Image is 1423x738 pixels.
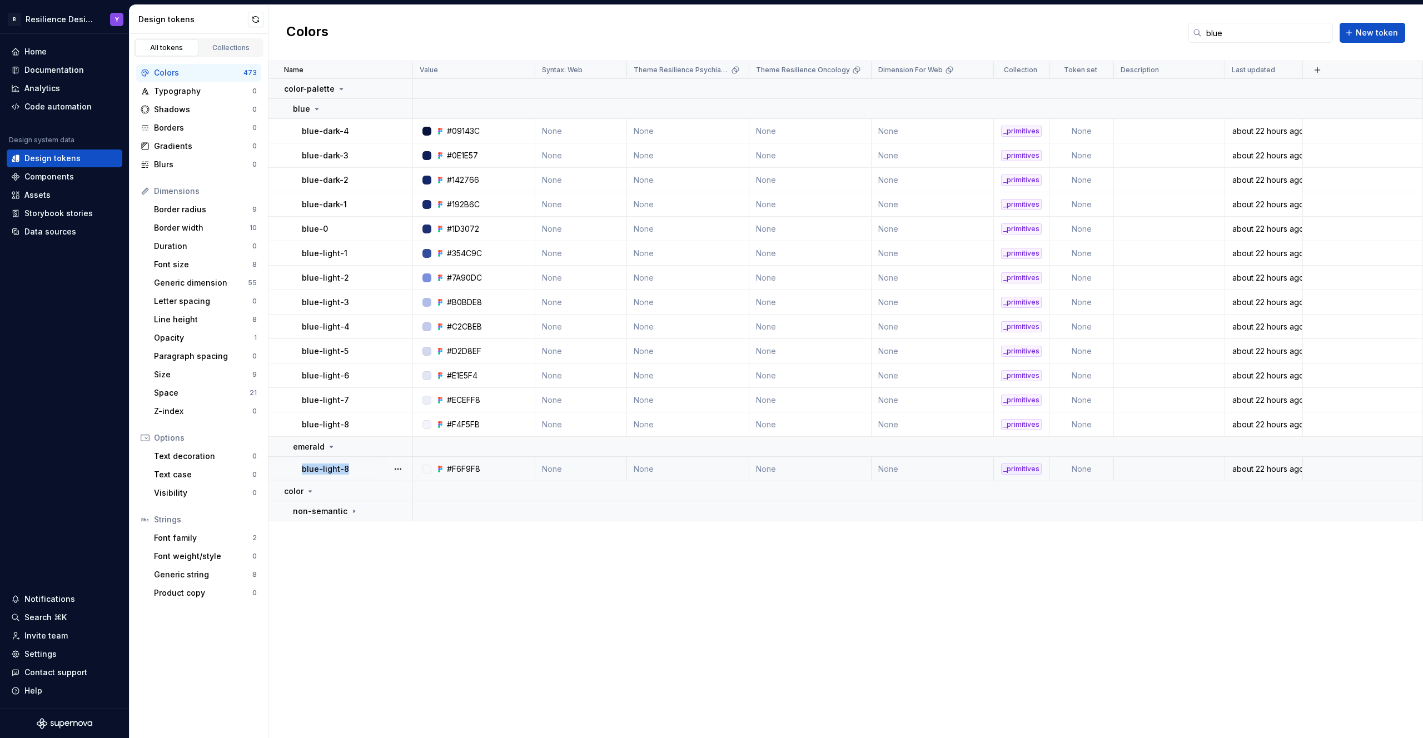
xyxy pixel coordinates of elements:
a: Product copy0 [150,584,261,602]
div: Letter spacing [154,296,252,307]
a: Text case0 [150,466,261,483]
a: Font size8 [150,256,261,273]
div: about 22 hours ago [1226,223,1302,235]
td: None [749,315,872,339]
div: about 22 hours ago [1226,297,1302,308]
div: _primitives [1001,150,1042,161]
div: #ECEFF8 [447,395,480,406]
p: blue-dark-1 [302,199,347,210]
h2: Colors [286,23,329,43]
div: _primitives [1001,321,1042,332]
td: None [627,143,749,168]
div: Font family [154,532,252,543]
div: about 22 hours ago [1226,174,1302,186]
div: 0 [252,589,257,597]
div: about 22 hours ago [1226,150,1302,161]
td: None [1049,241,1114,266]
td: None [627,412,749,437]
a: Components [7,168,122,186]
td: None [1049,339,1114,363]
div: Typography [154,86,252,97]
p: Theme Resilience Oncology [756,66,850,74]
a: Font weight/style0 [150,547,261,565]
td: None [1049,290,1114,315]
td: None [872,388,994,412]
div: about 22 hours ago [1226,346,1302,357]
p: Syntax: Web [542,66,583,74]
td: None [872,363,994,388]
div: Gradients [154,141,252,152]
a: Gradients0 [136,137,261,155]
td: None [535,168,627,192]
div: _primitives [1001,346,1042,357]
td: None [627,363,749,388]
div: Design tokens [138,14,248,25]
div: Font weight/style [154,551,252,562]
div: Shadows [154,104,252,115]
svg: Supernova Logo [37,718,92,729]
a: Assets [7,186,122,204]
a: Typography0 [136,82,261,100]
div: Text decoration [154,451,252,462]
p: Collection [1004,66,1037,74]
td: None [749,412,872,437]
div: Line height [154,314,252,325]
a: Opacity1 [150,329,261,347]
div: Strings [154,514,257,525]
div: Size [154,369,252,380]
div: about 22 hours ago [1226,419,1302,430]
a: Generic string8 [150,566,261,584]
td: None [535,241,627,266]
div: Space [154,387,250,398]
a: Invite team [7,627,122,645]
p: blue-light-1 [302,248,347,259]
td: None [872,457,994,481]
td: None [872,315,994,339]
div: Components [24,171,74,182]
div: #B0BDE8 [447,297,482,308]
td: None [749,241,872,266]
div: about 22 hours ago [1226,321,1302,332]
div: about 22 hours ago [1226,248,1302,259]
a: Documentation [7,61,122,79]
td: None [872,217,994,241]
div: 21 [250,388,257,397]
td: None [1049,168,1114,192]
p: blue-light-4 [302,321,350,332]
td: None [872,290,994,315]
p: Token set [1064,66,1097,74]
a: Blurs0 [136,156,261,173]
td: None [1049,457,1114,481]
p: Name [284,66,303,74]
div: Notifications [24,594,75,605]
div: 2 [252,533,257,542]
div: about 22 hours ago [1226,370,1302,381]
div: 9 [252,205,257,214]
div: 0 [252,552,257,561]
div: _primitives [1001,248,1042,259]
a: Storybook stories [7,205,122,222]
div: Dimensions [154,186,257,197]
div: 0 [252,123,257,132]
div: Design system data [9,136,74,144]
td: None [1049,412,1114,437]
td: None [535,266,627,290]
div: 0 [252,297,257,306]
p: emerald [293,441,325,452]
div: Assets [24,190,51,201]
span: New token [1356,27,1398,38]
td: None [627,290,749,315]
a: Colors473 [136,64,261,82]
td: None [627,315,749,339]
td: None [1049,143,1114,168]
a: Settings [7,645,122,663]
a: Border radius9 [150,201,261,218]
button: Help [7,682,122,700]
div: Data sources [24,226,76,237]
div: Duration [154,241,252,252]
td: None [1049,315,1114,339]
div: _primitives [1001,395,1042,406]
div: #354C9C [447,248,482,259]
div: Border width [154,222,250,233]
td: None [627,241,749,266]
